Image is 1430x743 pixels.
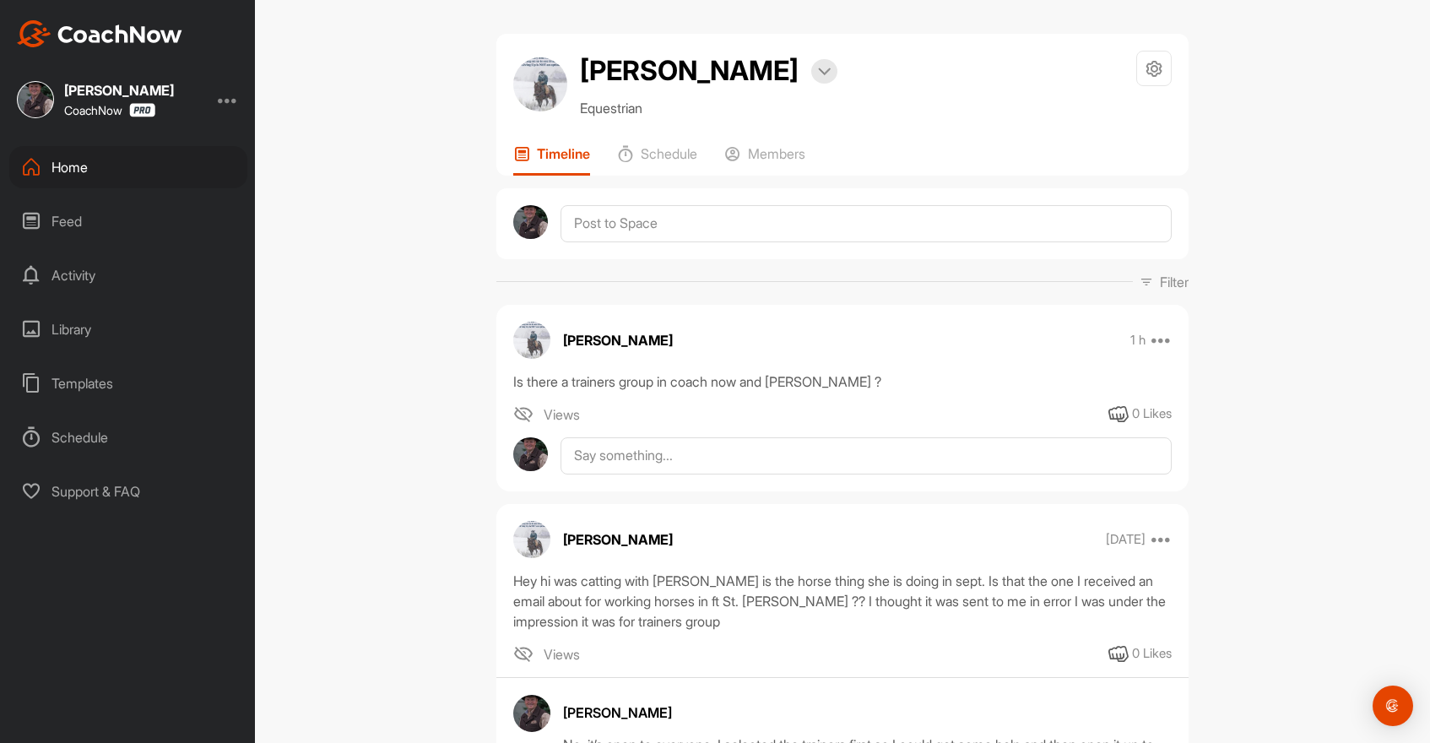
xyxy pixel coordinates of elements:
div: Activity [9,254,247,296]
img: icon [513,404,534,425]
img: avatar [513,322,550,359]
div: Hey hi was catting with [PERSON_NAME] is the horse thing she is doing in sept. Is that the one I ... [513,571,1172,632]
img: arrow-down [818,68,831,76]
img: avatar [513,695,550,732]
p: [PERSON_NAME] [563,330,673,350]
div: Is there a trainers group in coach now and [PERSON_NAME] ? [513,371,1172,392]
img: avatar [513,437,548,472]
p: Schedule [641,145,697,162]
p: [DATE] [1106,531,1146,548]
p: Timeline [537,145,590,162]
span: Views [544,644,580,664]
img: avatar [513,205,548,240]
p: [PERSON_NAME] [563,529,673,550]
div: Home [9,146,247,188]
div: Templates [9,362,247,404]
img: CoachNow [17,20,182,47]
div: [PERSON_NAME] [64,84,174,97]
p: Equestrian [580,98,837,118]
span: Views [544,404,580,425]
div: CoachNow [64,103,155,117]
img: CoachNow Pro [129,103,155,117]
p: 1 h [1130,332,1146,349]
img: square_f8f397c70efcd0ae6f92c40788c6018a.jpg [17,81,54,118]
div: [PERSON_NAME] [563,702,1172,723]
div: Library [9,308,247,350]
p: Filter [1160,272,1189,292]
div: Support & FAQ [9,470,247,513]
div: Open Intercom Messenger [1373,686,1413,726]
p: Members [748,145,805,162]
h2: [PERSON_NAME] [580,51,799,91]
div: Feed [9,200,247,242]
img: icon [513,644,534,664]
div: 0 Likes [1132,404,1172,424]
img: avatar [513,521,550,558]
div: 0 Likes [1132,644,1172,664]
div: Schedule [9,416,247,458]
img: avatar [513,57,567,111]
